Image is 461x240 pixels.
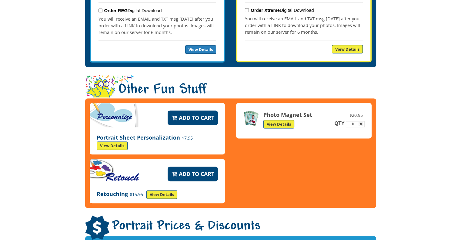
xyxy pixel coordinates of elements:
a: View Details [146,190,177,199]
img: Photo Magnet Set [243,110,259,126]
button: Add to Cart [168,110,218,125]
label: Digital Download [251,8,314,13]
label: QTY [334,121,345,126]
span: $7.95 [180,135,195,141]
p: Retouching [97,190,218,199]
a: View Details [263,120,294,128]
p: You will receive an EMAIL and TXT msg [DATE] after you order with a LINK to download your photos.... [99,15,216,35]
h1: Other Fun Stuff [85,75,376,106]
a: View Details [332,45,363,53]
strong: Photo Magnet Set [263,111,312,118]
strong: Order REG [104,8,128,13]
strong: Order Xtreme [251,8,280,13]
span: $20.95 [348,112,365,119]
span: $15.95 [128,191,145,197]
label: Digital Download [104,8,162,13]
p: You will receive an EMAIL and TXT msg [DATE] after you order with a LINK to download your photos.... [245,15,362,35]
button: Add to Cart [168,167,218,181]
a: View Details [185,45,216,54]
p: Portrait Sheet Personalization [97,134,218,150]
a: View Details [97,141,128,150]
